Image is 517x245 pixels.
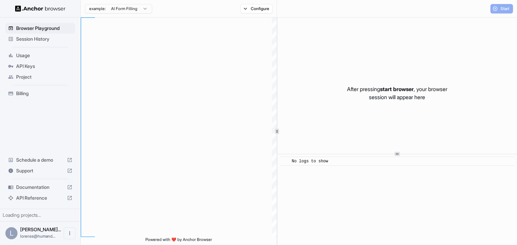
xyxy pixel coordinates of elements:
[16,167,64,174] span: Support
[240,4,273,13] button: Configure
[16,25,72,32] span: Browser Playground
[64,227,76,239] button: Open menu
[283,158,287,165] span: ​
[20,227,61,232] span: Lorenss Martinsons
[3,212,78,218] div: Loading projects...
[16,74,72,80] span: Project
[5,165,75,176] div: Support
[380,86,414,92] span: start browser
[20,234,56,239] span: lorenss@humandata.dev
[5,50,75,61] div: Usage
[5,72,75,82] div: Project
[5,182,75,193] div: Documentation
[347,85,447,101] p: After pressing , your browser session will appear here
[16,90,72,97] span: Billing
[145,237,212,245] span: Powered with ❤️ by Anchor Browser
[5,23,75,34] div: Browser Playground
[5,155,75,165] div: Schedule a demo
[16,184,64,191] span: Documentation
[5,193,75,203] div: API Reference
[16,36,72,42] span: Session History
[292,159,328,164] span: No logs to show
[16,52,72,59] span: Usage
[16,157,64,163] span: Schedule a demo
[16,195,64,201] span: API Reference
[15,5,66,12] img: Anchor Logo
[89,6,106,11] span: example:
[5,61,75,72] div: API Keys
[16,63,72,70] span: API Keys
[5,34,75,44] div: Session History
[5,88,75,99] div: Billing
[5,227,18,239] div: L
